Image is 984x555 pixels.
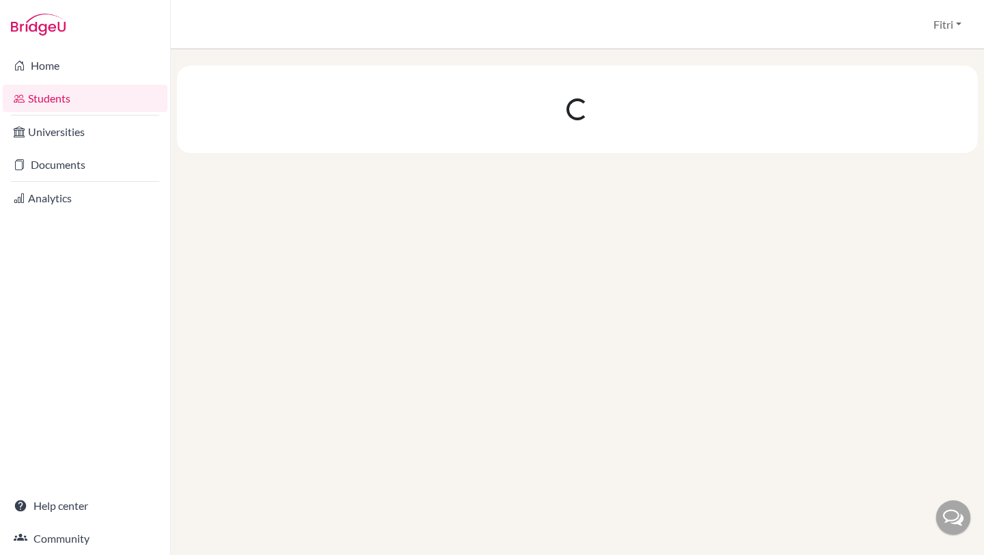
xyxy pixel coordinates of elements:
span: Help [31,10,59,22]
a: Home [3,52,167,79]
a: Documents [3,151,167,178]
a: Community [3,525,167,552]
a: Universities [3,118,167,146]
img: Bridge-U [11,14,66,36]
button: Fitri [927,12,968,38]
a: Analytics [3,185,167,212]
a: Students [3,85,167,112]
a: Help center [3,492,167,519]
